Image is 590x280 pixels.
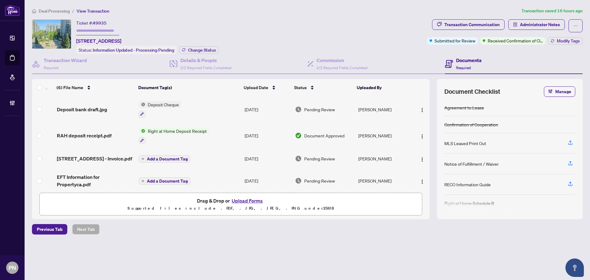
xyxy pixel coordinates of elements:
div: RECO Information Guide [444,181,491,188]
span: ellipsis [573,24,578,28]
span: Pending Review [304,155,335,162]
th: Status [292,79,355,96]
img: Logo [420,134,425,139]
span: PN [9,263,16,272]
span: Change Status [188,48,216,52]
span: Right at Home Deposit Receipt [145,128,209,134]
span: Add a Document Tag [147,179,188,183]
button: Manage [544,86,575,97]
span: Previous Tab [37,224,62,234]
span: Document Approved [304,132,344,139]
div: Transaction Communication [444,20,500,30]
span: View Transaction [77,8,109,14]
img: logo [5,5,20,16]
button: Add a Document Tag [139,155,191,163]
img: Status Icon [139,128,145,134]
button: Upload Forms [230,197,265,205]
span: plus [141,179,144,183]
span: plus [141,157,144,160]
button: Logo [417,154,427,164]
button: Logo [417,131,427,140]
span: Add a Document Tag [147,157,188,161]
td: [PERSON_NAME] [356,149,412,168]
img: Document Status [295,177,302,184]
span: Modify Tags [557,39,580,43]
span: Administrator Notes [520,20,560,30]
div: Notice of Fulfillment / Waiver [444,160,499,167]
img: IMG-C12353714_1.jpg [32,20,71,49]
span: Status [294,84,307,91]
button: Previous Tab [32,224,67,235]
button: Open asap [565,258,584,277]
span: 2/2 Required Fields Completed [180,65,231,70]
div: Right at Home Schedule B [444,200,494,207]
span: Drag & Drop or [197,197,265,205]
span: Required [456,65,471,70]
button: Logo [417,105,427,114]
button: Add a Document Tag [139,177,191,185]
span: Manage [555,87,571,97]
button: Logo [417,176,427,186]
li: / [72,7,74,14]
img: Logo [420,179,425,184]
h4: Transaction Wizard [44,57,87,64]
img: Document Status [295,106,302,113]
td: [PERSON_NAME] [356,96,412,123]
img: Logo [420,108,425,112]
th: Upload Date [241,79,292,96]
span: Upload Date [244,84,268,91]
button: Status IconDeposit Cheque [139,101,181,118]
img: Status Icon [139,101,145,108]
button: Change Status [179,46,219,54]
span: Deposit bank draft.jpg [57,106,107,113]
div: Ticket #: [76,19,107,26]
th: Document Tag(s) [136,79,241,96]
span: Information Updated - Processing Pending [93,47,174,53]
span: home [32,9,36,13]
span: Received Confirmation of Closing [488,37,543,44]
h4: Commission [317,57,368,64]
td: [PERSON_NAME] [356,168,412,193]
span: Deposit Cheque [145,101,181,108]
div: MLS Leased Print Out [444,140,486,147]
img: Logo [420,157,425,162]
span: Submitted for Review [435,37,475,44]
span: Document Checklist [444,87,500,96]
p: Supported files include .PDF, .JPG, .JPEG, .PNG under 25 MB [43,205,418,212]
span: EFT Information for Propertyca.pdf [57,173,134,188]
span: solution [513,22,517,27]
th: (6) File Name [54,79,136,96]
div: Status: [76,46,177,54]
span: RAH deposit receipt.pdf [57,132,112,139]
span: 49935 [93,20,107,26]
span: Drag & Drop orUpload FormsSupported files include .PDF, .JPG, .JPEG, .PNG under25MB [40,193,422,216]
span: (6) File Name [57,84,83,91]
td: [DATE] [242,96,293,123]
span: Pending Review [304,177,335,184]
button: Modify Tags [548,37,583,45]
img: Document Status [295,132,302,139]
span: 2/2 Required Fields Completed [317,65,368,70]
div: Confirmation of Cooperation [444,121,498,128]
div: Agreement to Lease [444,104,484,111]
span: [STREET_ADDRESS] - Invoice.pdf [57,155,132,162]
td: [DATE] [242,168,293,193]
h4: Documents [456,57,482,64]
span: Pending Review [304,106,335,113]
button: Administrator Notes [508,19,565,30]
button: Transaction Communication [432,19,505,30]
td: [DATE] [242,149,293,168]
span: [STREET_ADDRESS] [76,37,121,45]
img: Document Status [295,155,302,162]
td: [DATE] [242,123,293,149]
span: Deal Processing [39,8,70,14]
h4: Details & People [180,57,231,64]
td: [PERSON_NAME] [356,123,412,149]
button: Status IconRight at Home Deposit Receipt [139,128,209,144]
span: Required [44,65,58,70]
article: Transaction saved 16 hours ago [521,7,583,14]
button: Next Tab [72,224,100,235]
th: Uploaded By [354,79,410,96]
